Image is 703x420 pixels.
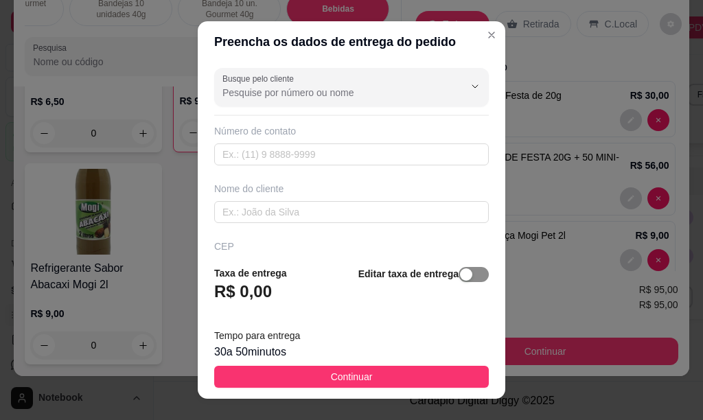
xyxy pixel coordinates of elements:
[331,369,373,384] span: Continuar
[222,86,442,100] input: Busque pelo cliente
[198,21,505,62] header: Preencha os dados de entrega do pedido
[214,344,489,360] div: 30 a 50 minutos
[464,75,486,97] button: Show suggestions
[214,240,489,253] div: CEP
[214,143,489,165] input: Ex.: (11) 9 8888-9999
[214,281,272,303] h3: R$ 0,00
[481,24,503,46] button: Close
[214,366,489,388] button: Continuar
[358,268,459,279] strong: Editar taxa de entrega
[222,73,299,84] label: Busque pelo cliente
[214,124,489,138] div: Número de contato
[214,201,489,223] input: Ex.: João da Silva
[214,182,489,196] div: Nome do cliente
[214,268,287,279] strong: Taxa de entrega
[214,330,300,341] span: Tempo para entrega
